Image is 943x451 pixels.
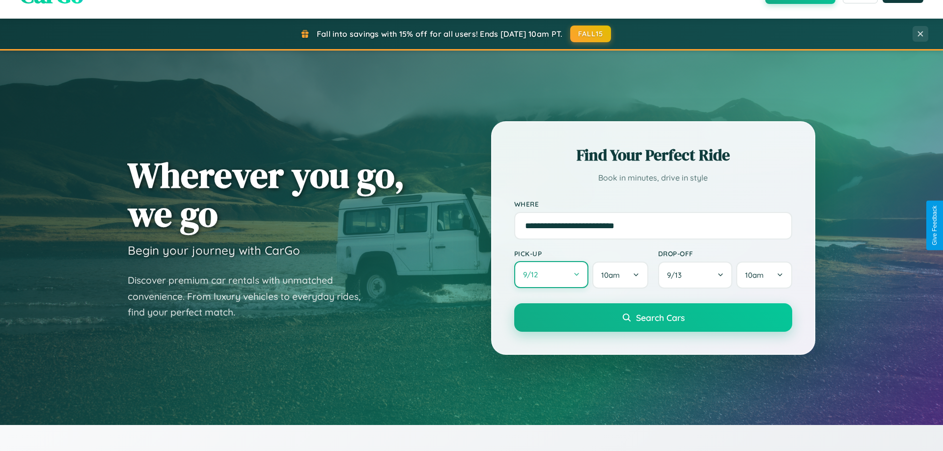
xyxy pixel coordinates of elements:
[746,270,764,280] span: 10am
[514,303,792,332] button: Search Cars
[602,270,620,280] span: 10am
[523,270,543,279] span: 9 / 12
[128,156,405,233] h1: Wherever you go, we go
[514,261,589,288] button: 9/12
[667,270,687,280] span: 9 / 13
[637,312,685,323] span: Search Cars
[514,171,792,185] p: Book in minutes, drive in style
[931,206,938,245] div: Give Feedback
[128,243,300,258] h3: Begin your journey with CarGo
[128,272,373,320] p: Discover premium car rentals with unmatched convenience. From luxury vehicles to everyday rides, ...
[658,249,792,258] label: Drop-off
[737,262,792,289] button: 10am
[570,26,611,42] button: FALL15
[514,200,792,208] label: Where
[593,262,648,289] button: 10am
[317,29,563,39] span: Fall into savings with 15% off for all users! Ends [DATE] 10am PT.
[514,144,792,166] h2: Find Your Perfect Ride
[658,262,733,289] button: 9/13
[514,249,648,258] label: Pick-up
